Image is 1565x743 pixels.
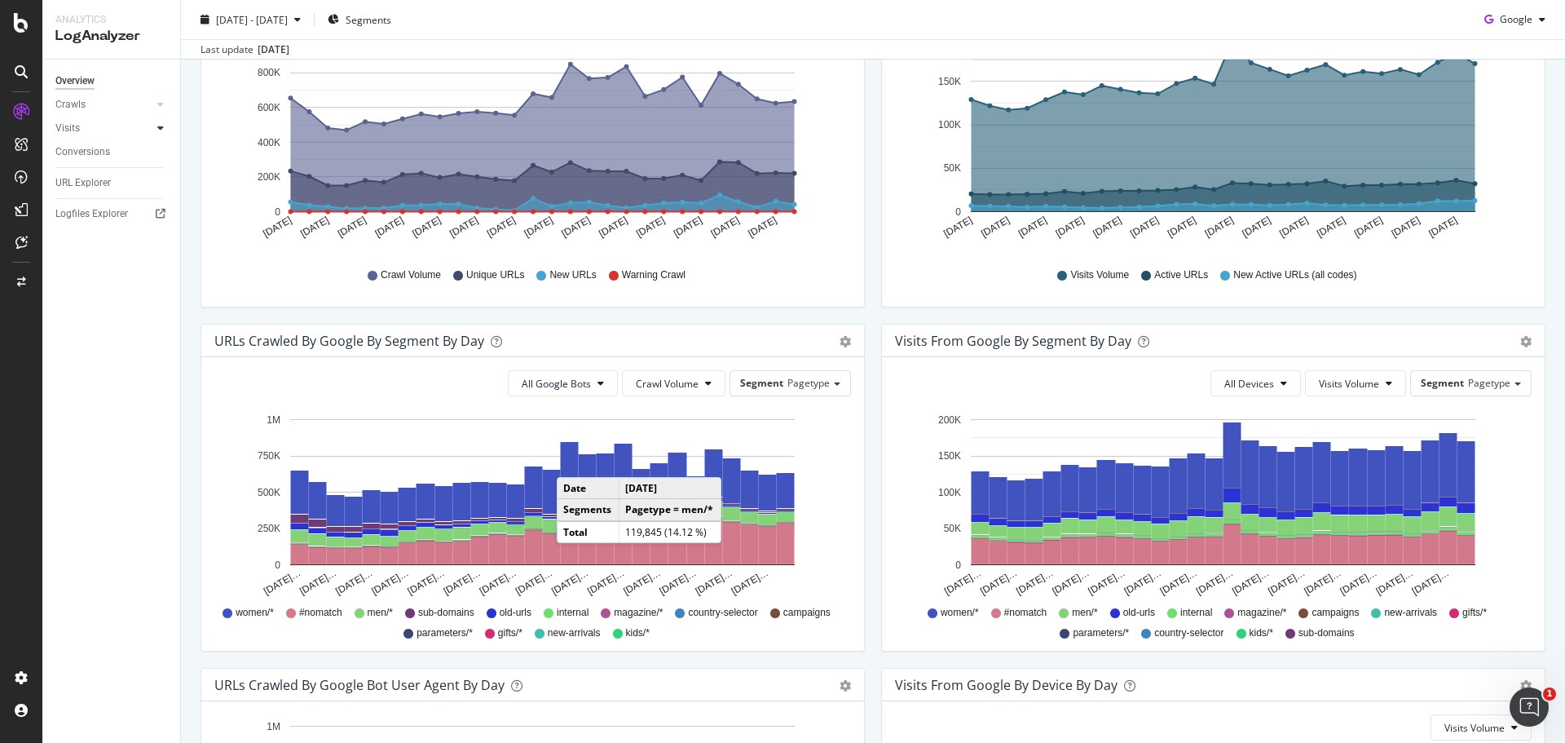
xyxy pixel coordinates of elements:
text: [DATE] [336,214,368,240]
span: sub-domains [418,606,474,620]
text: 100K [938,487,961,498]
span: country-selector [688,606,757,620]
span: gifts/* [498,626,522,640]
button: Visits Volume [1431,714,1532,741]
span: Segment [740,376,783,390]
span: old-urls [500,606,531,620]
span: sub-domains [1298,626,1355,640]
div: gear [1520,336,1532,347]
text: [DATE] [1277,214,1310,240]
a: Visits [55,120,152,137]
span: Pagetype [1468,376,1510,390]
div: Last update [201,42,289,57]
text: 800K [258,68,280,79]
span: men/* [368,606,393,620]
div: gear [840,680,851,692]
span: old-urls [1123,606,1155,620]
text: [DATE] [1054,214,1087,240]
text: [DATE] [672,214,704,240]
a: URL Explorer [55,175,169,192]
text: 150K [938,76,961,87]
text: [DATE] [634,214,667,240]
span: parameters/* [1073,626,1129,640]
text: 0 [955,206,961,218]
text: [DATE] [746,214,778,240]
text: 400K [258,137,280,148]
span: Pagetype [787,376,830,390]
text: 50K [944,163,961,175]
text: 250K [258,523,280,534]
span: Unique URLs [466,268,524,282]
span: women/* [236,606,274,620]
span: All Devices [1224,377,1274,391]
span: parameters/* [417,626,473,640]
span: #nomatch [299,606,342,620]
text: [DATE] [1426,214,1459,240]
span: 1 [1543,688,1556,701]
text: 50K [944,523,961,534]
svg: A chart. [895,26,1526,253]
text: [DATE] [1390,214,1422,240]
span: kids/* [1250,626,1273,640]
button: Google [1478,7,1552,33]
span: Google [1500,12,1532,26]
button: Visits Volume [1305,370,1406,396]
span: campaigns [783,606,831,620]
span: Crawl Volume [381,268,441,282]
text: [DATE] [1352,214,1385,240]
span: Active URLs [1154,268,1208,282]
div: URL Explorer [55,175,111,192]
text: 600K [258,102,280,113]
span: internal [557,606,589,620]
text: [DATE] [522,214,555,240]
td: Segments [558,499,619,521]
text: [DATE] [941,214,974,240]
div: Overview [55,73,95,90]
span: gifts/* [1462,606,1487,620]
text: [DATE] [1016,214,1049,240]
td: Pagetype = men/* [619,499,721,521]
div: gear [1520,680,1532,692]
text: 0 [275,206,280,218]
span: campaigns [1312,606,1359,620]
button: All Google Bots [508,370,618,396]
span: All Google Bots [522,377,591,391]
svg: A chart. [214,409,845,599]
div: Analytics [55,13,167,27]
div: gear [840,336,851,347]
text: 200K [938,414,961,426]
div: LogAnalyzer [55,27,167,46]
div: Visits From Google By Device By Day [895,677,1118,693]
text: [DATE] [485,214,518,240]
div: URLs Crawled by Google bot User Agent By Day [214,677,505,693]
a: Crawls [55,96,152,113]
span: Segments [346,12,391,26]
svg: A chart. [214,26,845,253]
text: [DATE] [1091,214,1123,240]
span: Warning Crawl [622,268,686,282]
text: 0 [275,559,280,571]
span: new-arrivals [1384,606,1437,620]
span: Visits Volume [1070,268,1129,282]
text: [DATE] [597,214,629,240]
td: 119,845 (14.12 %) [619,521,721,542]
button: Crawl Volume [622,370,725,396]
div: Conversions [55,144,110,161]
text: 500K [258,487,280,498]
svg: A chart. [895,409,1526,599]
text: [DATE] [373,214,406,240]
iframe: Intercom live chat [1510,688,1549,727]
div: Logfiles Explorer [55,206,128,223]
a: Logfiles Explorer [55,206,169,223]
span: Visits Volume [1444,721,1505,735]
span: magazine/* [1237,606,1286,620]
text: [DATE] [560,214,593,240]
button: Segments [321,7,398,33]
text: [DATE] [1315,214,1347,240]
div: Visits from Google By Segment By Day [895,333,1131,349]
text: 150K [938,450,961,462]
span: men/* [1072,606,1097,620]
span: Crawl Volume [636,377,699,391]
span: [DATE] - [DATE] [216,12,288,26]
